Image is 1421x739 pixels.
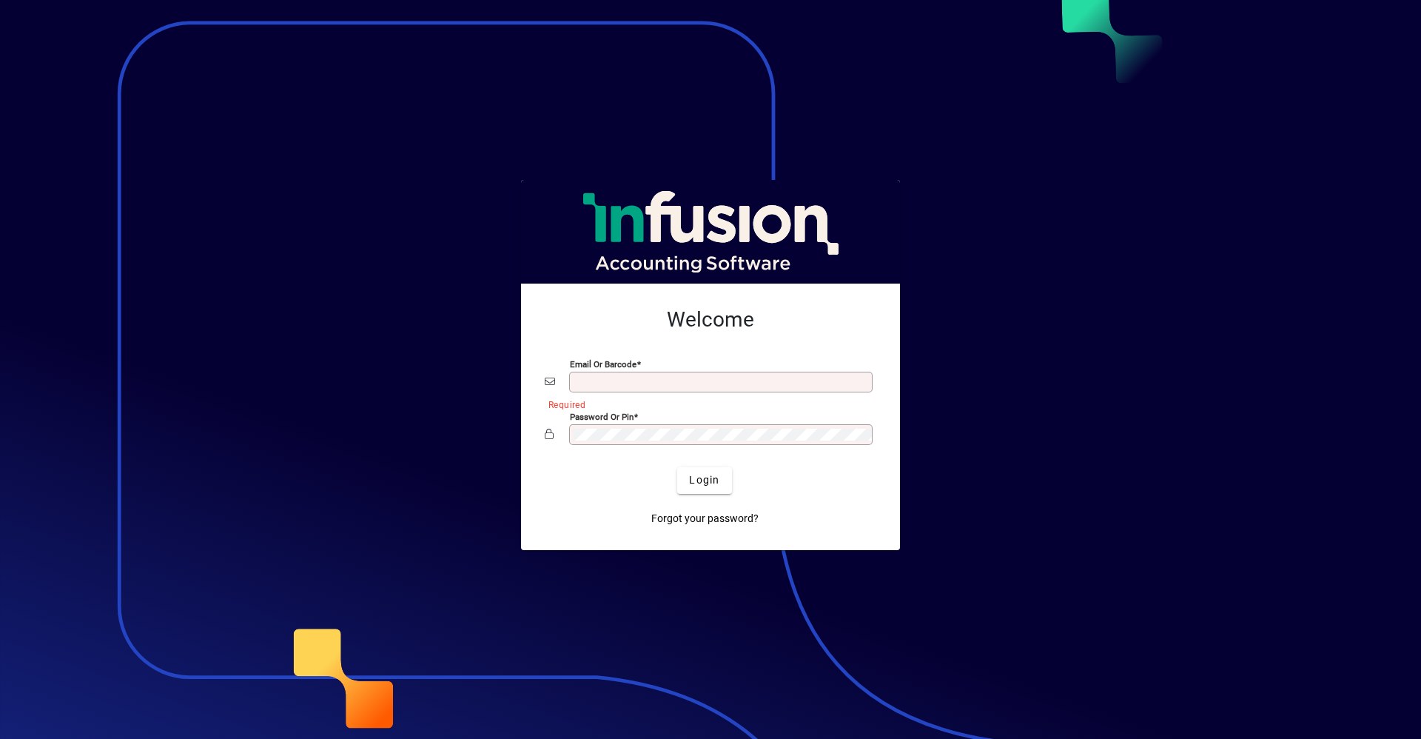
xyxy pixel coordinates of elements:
[645,506,765,532] a: Forgot your password?
[677,467,731,494] button: Login
[651,511,759,526] span: Forgot your password?
[570,411,634,421] mat-label: Password or Pin
[570,358,636,369] mat-label: Email or Barcode
[689,472,719,488] span: Login
[548,396,864,412] mat-error: Required
[545,307,876,332] h2: Welcome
